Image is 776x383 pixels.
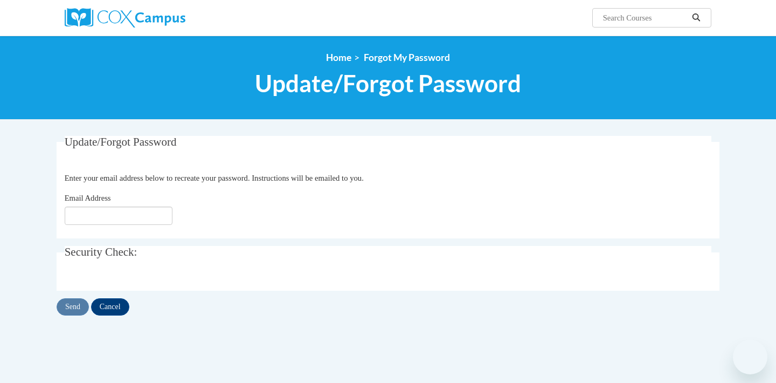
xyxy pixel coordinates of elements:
[326,52,351,63] a: Home
[91,298,129,316] input: Cancel
[65,8,269,28] a: Cox Campus
[65,135,177,148] span: Update/Forgot Password
[65,174,364,182] span: Enter your email address below to recreate your password. Instructions will be emailed to you.
[602,11,688,24] input: Search Courses
[65,207,172,225] input: Email
[255,69,521,98] span: Update/Forgot Password
[364,52,450,63] span: Forgot My Password
[733,340,767,374] iframe: Button to launch messaging window
[688,11,704,24] button: Search
[65,8,185,28] img: Cox Campus
[65,245,137,258] span: Security Check:
[65,194,111,202] span: Email Address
